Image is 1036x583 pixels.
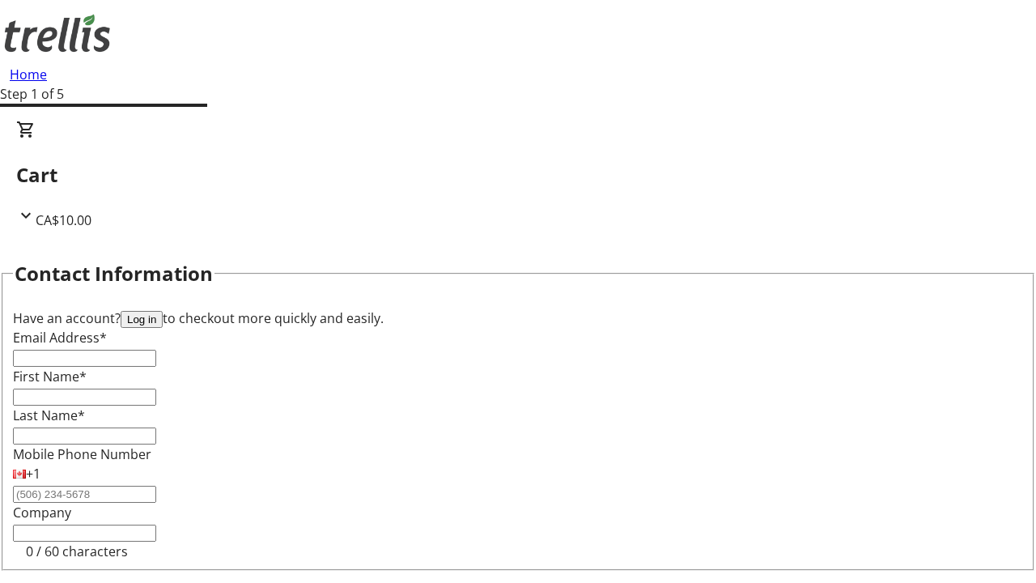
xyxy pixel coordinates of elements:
h2: Cart [16,160,1020,189]
span: CA$10.00 [36,211,91,229]
div: CartCA$10.00 [16,120,1020,230]
tr-character-limit: 0 / 60 characters [26,543,128,560]
input: (506) 234-5678 [13,486,156,503]
label: First Name* [13,368,87,385]
label: Email Address* [13,329,107,347]
label: Company [13,504,71,521]
button: Log in [121,311,163,328]
label: Mobile Phone Number [13,445,151,463]
h2: Contact Information [15,259,213,288]
label: Last Name* [13,406,85,424]
div: Have an account? to checkout more quickly and easily. [13,309,1023,328]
